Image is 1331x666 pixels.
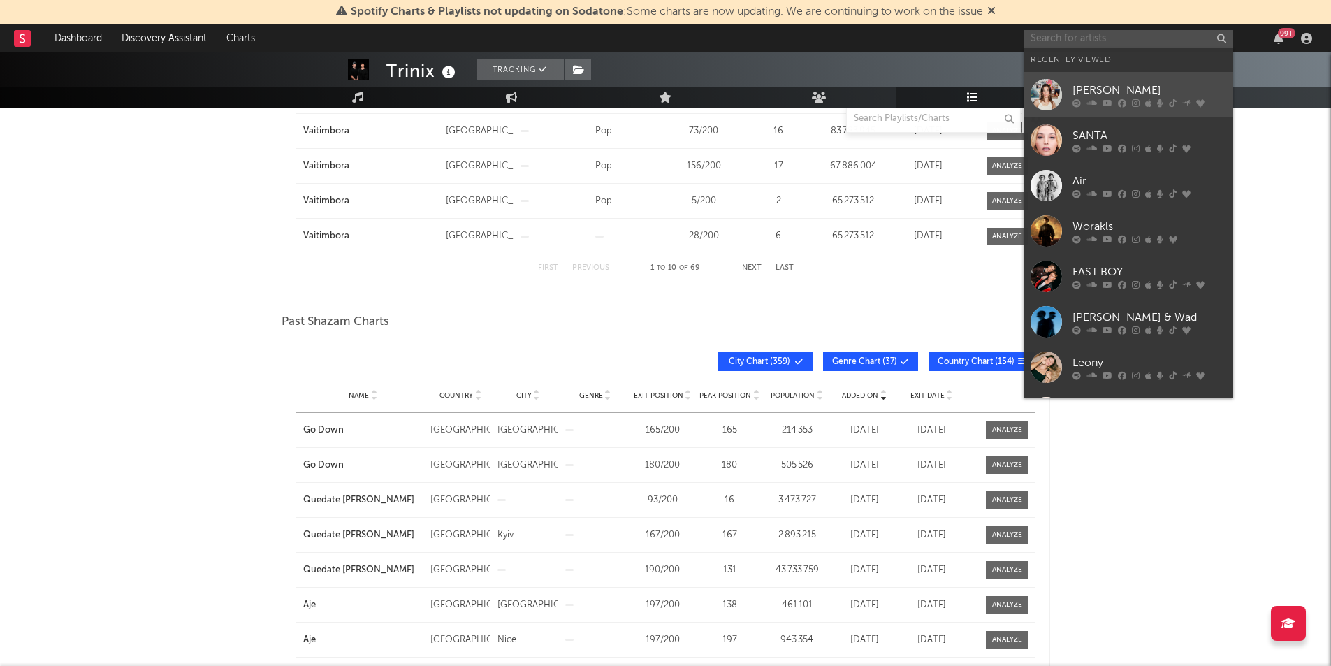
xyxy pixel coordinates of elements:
a: Quedate [PERSON_NAME] [303,493,424,507]
button: City Chart(359) [718,352,813,371]
div: [GEOGRAPHIC_DATA] [446,124,514,138]
a: FAST BOY [1024,254,1233,299]
span: : Some charts are now updating. We are continuing to work on the issue [351,6,983,17]
div: 190 / 200 [632,563,692,577]
div: Kyiv [497,528,558,542]
div: Trinix [386,59,459,82]
div: [GEOGRAPHIC_DATA] [430,598,490,612]
div: 165 / 200 [632,424,692,437]
div: [PERSON_NAME] [1072,82,1226,99]
div: [DATE] [834,598,894,612]
button: First [538,264,558,272]
a: Leony [1024,345,1233,390]
div: Pop [595,159,663,173]
div: Air [1072,173,1226,189]
div: [GEOGRAPHIC_DATA] [446,229,514,243]
div: 3 473 727 [767,493,827,507]
div: 138 [699,598,759,612]
div: [GEOGRAPHIC_DATA] [430,633,490,647]
div: [DATE] [901,458,961,472]
div: [GEOGRAPHIC_DATA] [497,598,558,612]
a: Vaitimbora [303,159,439,173]
div: 214 353 [767,424,827,437]
span: Dismiss [987,6,996,17]
a: Vaitimbora [303,124,439,138]
span: City [516,391,532,400]
div: [DATE] [901,493,961,507]
div: 131 [699,563,759,577]
input: Search Playlists/Charts [846,105,1021,133]
div: Vaitimbora [303,229,439,243]
span: Spotify Charts & Playlists not updating on Sodatone [351,6,623,17]
div: 197 / 200 [632,633,692,647]
div: [DATE] [901,424,961,437]
div: 461 101 [767,598,827,612]
button: Genre Chart(37) [823,352,918,371]
div: [GEOGRAPHIC_DATA] [497,458,558,472]
div: [GEOGRAPHIC_DATA] [430,563,490,577]
a: [PERSON_NAME] & Wad [1024,299,1233,345]
a: Quedate [PERSON_NAME] [303,563,424,577]
div: 5 / 200 [670,194,738,208]
div: [DATE] [834,424,894,437]
div: 73 / 200 [670,124,738,138]
a: Worakls [1024,208,1233,254]
div: 83 783 945 [820,124,887,138]
a: Dashboard [45,24,112,52]
span: Population [771,391,815,400]
div: Aje [303,633,424,647]
div: Leony [1072,354,1226,371]
div: Worakls [1072,218,1226,235]
div: 67 886 004 [820,159,887,173]
div: Recently Viewed [1031,52,1226,68]
input: Search for artists [1024,30,1233,48]
div: [DATE] [901,598,961,612]
div: [DATE] [834,528,894,542]
div: 1 10 69 [637,260,714,277]
span: Added On [842,391,878,400]
button: Previous [572,264,609,272]
a: Vaitimbora [303,194,439,208]
a: Aje [303,598,424,612]
div: 6 [745,229,813,243]
div: [GEOGRAPHIC_DATA] [446,194,514,208]
div: 197 [699,633,759,647]
a: Go Down [303,458,424,472]
div: SANTA [1072,127,1226,144]
div: [DATE] [834,458,894,472]
div: [DATE] [894,194,962,208]
div: [PERSON_NAME] & Wad [1072,309,1226,326]
div: [GEOGRAPHIC_DATA] [497,424,558,437]
div: Nice [497,633,558,647]
span: Country Chart ( 154 ) [938,358,1014,366]
div: FAST BOY [1072,263,1226,280]
div: [DATE] [901,633,961,647]
div: 156 / 200 [670,159,738,173]
div: 2 [745,194,813,208]
div: 167 / 200 [632,528,692,542]
button: Last [776,264,794,272]
div: 505 526 [767,458,827,472]
div: 17 [745,159,813,173]
div: Go Down [303,424,424,437]
div: [GEOGRAPHIC_DATA] [430,424,490,437]
a: Charts [217,24,265,52]
div: 180 [699,458,759,472]
div: [DATE] [834,493,894,507]
div: 28 / 200 [670,229,738,243]
div: 43 733 759 [767,563,827,577]
div: [DATE] [894,229,962,243]
span: Country [439,391,473,400]
div: 180 / 200 [632,458,692,472]
span: of [679,265,688,271]
div: [DATE] [901,528,961,542]
span: Exit Date [910,391,945,400]
div: Pop [595,194,663,208]
span: Past Shazam Charts [282,314,389,331]
button: Tracking [477,59,564,80]
div: 167 [699,528,759,542]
